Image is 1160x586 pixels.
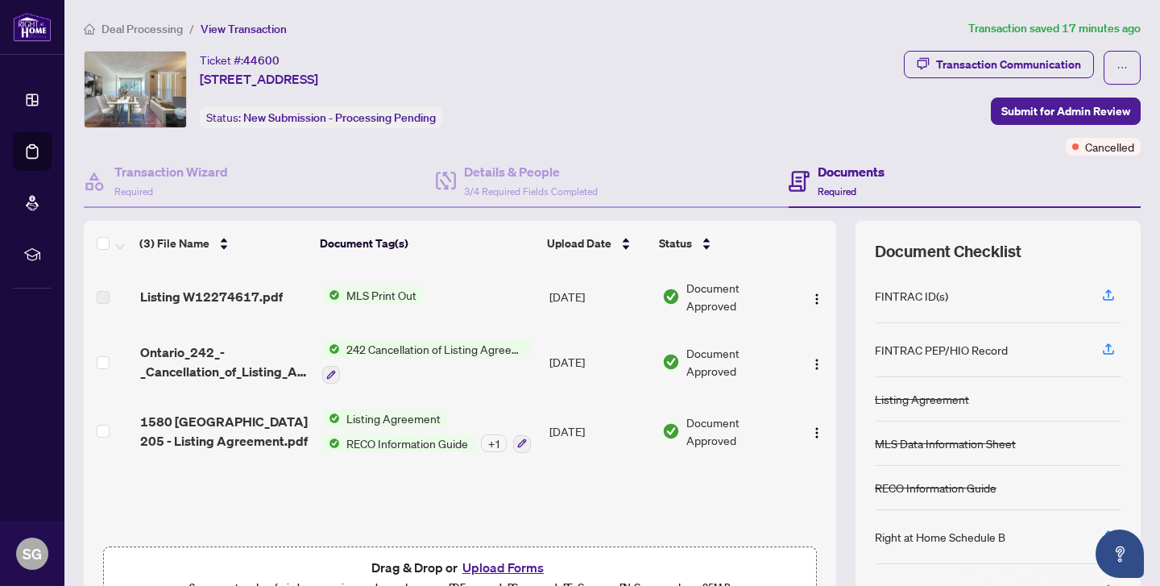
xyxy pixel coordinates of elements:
[662,288,680,305] img: Document Status
[1001,98,1130,124] span: Submit for Admin Review
[322,340,531,384] button: Status Icon242 Cancellation of Listing Agreement - Authority to Offer for Sale
[340,340,531,358] span: 242 Cancellation of Listing Agreement - Authority to Offer for Sale
[818,162,884,181] h4: Documents
[23,542,42,565] span: SG
[543,266,656,327] td: [DATE]
[243,53,280,68] span: 44600
[114,162,228,181] h4: Transaction Wizard
[340,409,447,427] span: Listing Agreement
[1085,138,1134,156] span: Cancelled
[686,279,790,314] span: Document Approved
[543,327,656,397] td: [DATE]
[541,221,652,266] th: Upload Date
[904,51,1094,78] button: Transaction Communication
[371,557,549,578] span: Drag & Drop or
[85,52,186,127] img: IMG-W12274617_1.jpg
[481,434,507,452] div: + 1
[652,221,792,266] th: Status
[1116,62,1128,73] span: ellipsis
[659,235,692,252] span: Status
[936,52,1081,77] div: Transaction Communication
[200,106,442,128] div: Status:
[200,69,318,89] span: [STREET_ADDRESS]
[313,221,540,266] th: Document Tag(s)
[547,235,611,252] span: Upload Date
[114,185,153,197] span: Required
[139,235,209,252] span: (3) File Name
[189,19,194,38] li: /
[464,185,598,197] span: 3/4 Required Fields Completed
[322,340,340,358] img: Status Icon
[1096,530,1144,578] button: Open asap
[101,22,183,36] span: Deal Processing
[875,479,996,497] div: RECO Information Guide
[322,286,423,304] button: Status IconMLS Print Out
[340,434,474,452] span: RECO Information Guide
[875,341,1008,359] div: FINTRAC PEP/HIO Record
[13,12,52,42] img: logo
[322,409,531,453] button: Status IconListing AgreementStatus IconRECO Information Guide+1
[200,51,280,69] div: Ticket #:
[804,349,830,375] button: Logo
[875,287,948,305] div: FINTRAC ID(s)
[458,557,549,578] button: Upload Forms
[686,414,790,449] span: Document Approved
[243,110,436,125] span: New Submission - Processing Pending
[84,23,95,35] span: home
[818,185,856,197] span: Required
[201,22,287,36] span: View Transaction
[875,434,1016,452] div: MLS Data Information Sheet
[804,418,830,444] button: Logo
[804,284,830,310] button: Logo
[322,409,340,427] img: Status Icon
[133,221,313,266] th: (3) File Name
[322,434,340,452] img: Status Icon
[686,344,790,380] span: Document Approved
[322,286,340,304] img: Status Icon
[543,397,656,466] td: [DATE]
[140,343,309,381] span: Ontario_242_-_Cancellation_of_Listing_Agreement__Authority_to_Offer_for_Sale 1 EXECUTED.pdf
[810,426,823,439] img: Logo
[991,98,1141,125] button: Submit for Admin Review
[810,293,823,305] img: Logo
[810,358,823,371] img: Logo
[875,240,1021,263] span: Document Checklist
[464,162,598,181] h4: Details & People
[140,287,283,306] span: Listing W12274617.pdf
[140,412,309,451] span: 1580 [GEOGRAPHIC_DATA] 205 - Listing Agreement.pdf
[662,353,680,371] img: Document Status
[875,390,969,408] div: Listing Agreement
[968,19,1141,38] article: Transaction saved 17 minutes ago
[662,422,680,440] img: Document Status
[875,528,1005,546] div: Right at Home Schedule B
[340,286,423,304] span: MLS Print Out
